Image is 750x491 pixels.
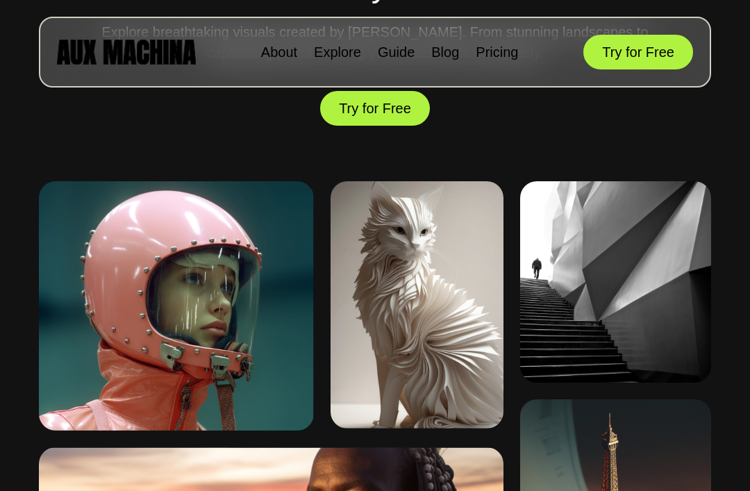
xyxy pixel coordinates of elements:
[431,44,459,60] a: Blog
[314,44,361,60] a: Explore
[261,44,297,60] a: About
[476,44,518,60] a: Pricing
[331,181,503,428] img: Image
[378,44,415,60] a: Guide
[57,40,196,64] img: AUX MACHINA
[39,181,314,431] img: Image
[583,35,693,69] button: Try for Free
[520,181,711,383] img: Image
[320,91,430,126] button: Try for Free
